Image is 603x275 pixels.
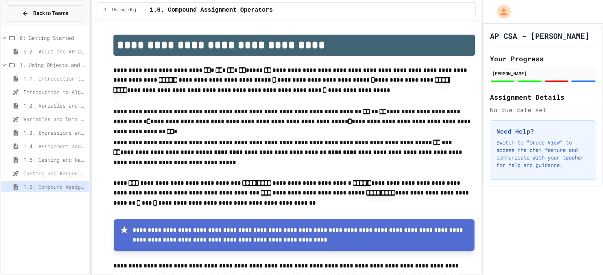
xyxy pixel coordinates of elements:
span: 0.2. About the AP CSA Exam [23,47,86,55]
div: No due date set [490,105,596,114]
span: 1.4. Assignment and Input [23,142,86,150]
span: / [144,7,147,13]
span: 1. Using Objects and Methods [20,61,86,69]
h2: Your Progress [490,53,596,64]
span: 1.6. Compound Assignment Operators [150,6,272,15]
div: [PERSON_NAME] [492,70,594,77]
h1: AP CSA - [PERSON_NAME] [490,30,589,41]
span: 1.5. Casting and Ranges of Values [23,156,86,164]
h2: Assignment Details [490,92,596,102]
span: 1. Using Objects and Methods [104,7,141,13]
span: 1.1. Introduction to Algorithms, Programming, and Compilers [23,74,86,82]
button: Back to Teams [7,5,83,21]
div: My Account [489,3,513,20]
span: 0: Getting Started [20,34,86,42]
span: Variables and Data Types - Quiz [23,115,86,123]
span: 1.6. Compound Assignment Operators [23,183,86,191]
h3: Need Help? [496,127,590,136]
p: Switch to "Grade View" to access the chat feature and communicate with your teacher for help and ... [496,139,590,169]
span: 1.2. Variables and Data Types [23,102,86,109]
span: Introduction to Algorithms, Programming, and Compilers [23,88,86,96]
span: Casting and Ranges of variables - Quiz [23,169,86,177]
span: 1.3. Expressions and Output [New] [23,129,86,137]
span: Back to Teams [33,9,68,17]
